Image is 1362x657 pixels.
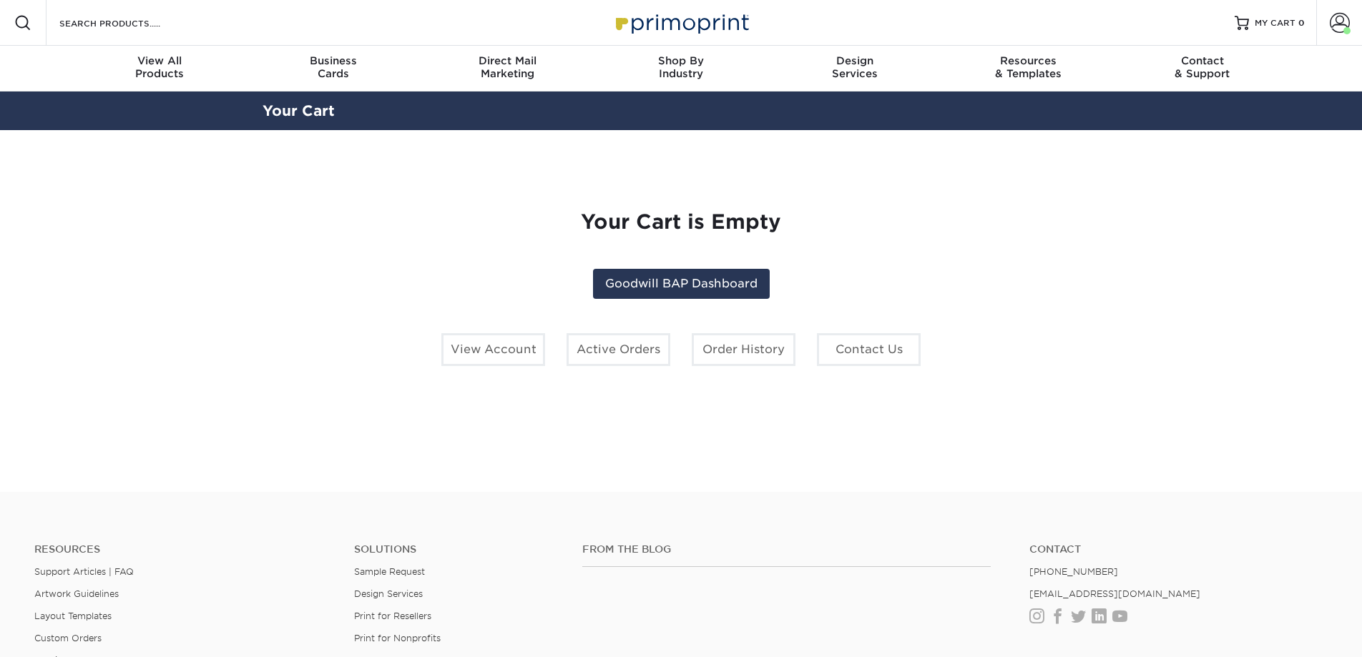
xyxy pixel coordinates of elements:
[34,633,102,643] a: Custom Orders
[354,588,423,599] a: Design Services
[1029,588,1200,599] a: [EMAIL_ADDRESS][DOMAIN_NAME]
[609,7,753,38] img: Primoprint
[73,46,247,92] a: View AllProducts
[421,46,594,92] a: Direct MailMarketing
[441,333,545,366] a: View Account
[34,543,333,555] h4: Resources
[582,543,991,555] h4: From the Blog
[247,54,421,80] div: Cards
[354,566,425,577] a: Sample Request
[1029,543,1328,555] a: Contact
[594,46,768,92] a: Shop ByIndustry
[354,633,441,643] a: Print for Nonprofits
[594,54,768,80] div: Industry
[73,54,247,80] div: Products
[768,46,941,92] a: DesignServices
[1029,566,1118,577] a: [PHONE_NUMBER]
[247,46,421,92] a: BusinessCards
[354,611,431,621] a: Print for Resellers
[1115,54,1289,67] span: Contact
[73,54,247,67] span: View All
[247,54,421,67] span: Business
[941,54,1115,80] div: & Templates
[941,46,1115,92] a: Resources& Templates
[34,566,134,577] a: Support Articles | FAQ
[817,333,921,366] a: Contact Us
[354,543,561,555] h4: Solutions
[34,611,112,621] a: Layout Templates
[768,54,941,67] span: Design
[274,210,1088,234] h1: Your Cart is Empty
[1298,18,1305,28] span: 0
[594,54,768,67] span: Shop By
[421,54,594,67] span: Direct Mail
[421,54,594,80] div: Marketing
[1255,17,1295,29] span: MY CART
[1115,54,1289,80] div: & Support
[58,14,197,31] input: SEARCH PRODUCTS.....
[263,102,335,119] a: Your Cart
[768,54,941,80] div: Services
[593,269,770,299] a: Goodwill BAP Dashboard
[941,54,1115,67] span: Resources
[34,588,119,599] a: Artwork Guidelines
[1115,46,1289,92] a: Contact& Support
[692,333,795,366] a: Order History
[567,333,670,366] a: Active Orders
